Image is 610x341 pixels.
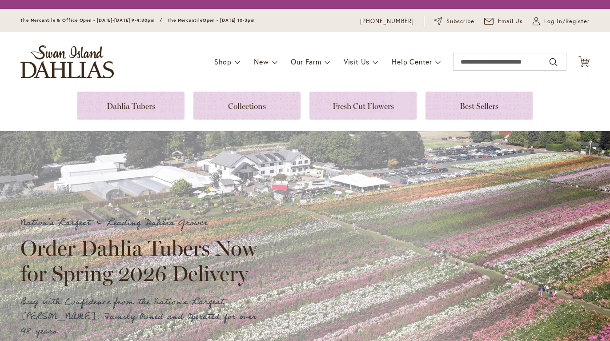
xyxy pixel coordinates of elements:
[544,17,590,26] span: Log In/Register
[254,57,269,66] span: New
[214,57,232,66] span: Shop
[533,17,590,26] a: Log In/Register
[446,17,474,26] span: Subscribe
[291,57,321,66] span: Our Farm
[344,57,369,66] span: Visit Us
[20,216,265,230] p: Nation's Largest & Leading Dahlia Grower
[434,17,474,26] a: Subscribe
[484,17,523,26] a: Email Us
[203,17,255,23] span: Open - [DATE] 10-3pm
[392,57,432,66] span: Help Center
[20,45,114,78] a: store logo
[20,17,203,23] span: The Mercantile & Office Open - [DATE]-[DATE] 9-4:30pm / The Mercantile
[550,55,558,69] button: Search
[20,295,265,339] p: Buy with Confidence from the Nation's Largest [PERSON_NAME]. Family Owned and Operated for over 9...
[360,17,414,26] a: [PHONE_NUMBER]
[20,236,265,285] h2: Order Dahlia Tubers Now for Spring 2026 Delivery
[498,17,523,26] span: Email Us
